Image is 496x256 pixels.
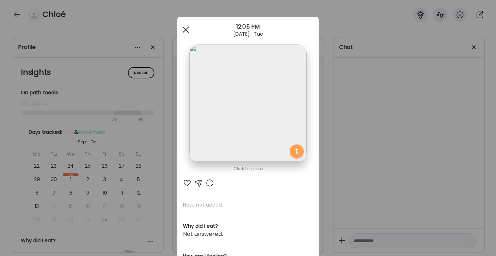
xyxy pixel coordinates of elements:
div: Click to zoom [183,165,313,173]
div: Not answered. [183,230,313,238]
h3: Why did I eat? [183,222,313,230]
div: 12:05 PM [177,23,319,31]
img: images%2F4ymMpFDBh2dgyADT3ucLHo49PHE3%2FxHnP7ORYJwTvDQenmHjI%2FTpcD2zuUzaOfAGpoVmxJ_1080 [189,44,306,161]
div: [DATE] · Tue [177,31,319,37]
p: Note not added. [183,201,313,208]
